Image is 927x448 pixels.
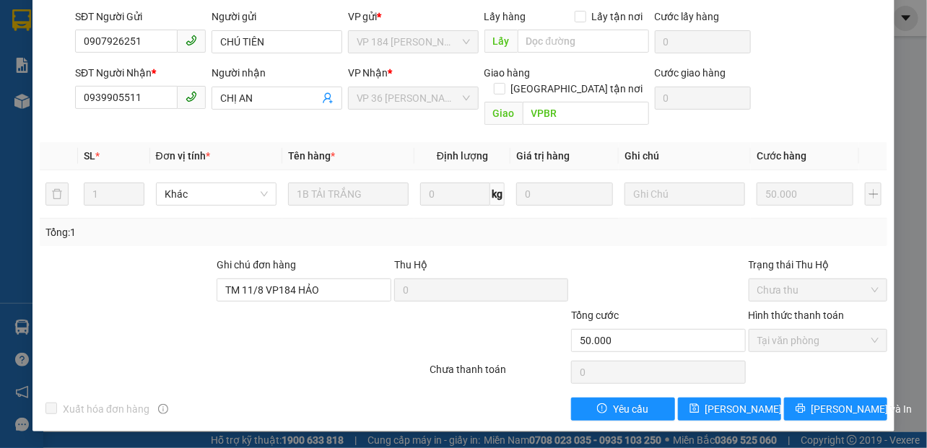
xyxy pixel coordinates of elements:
[357,87,470,109] span: VP 36 Lê Thành Duy - Bà Rịa
[655,87,752,110] input: Cước giao hàng
[516,183,613,206] input: 0
[518,30,649,53] input: Dọc đường
[655,67,726,79] label: Cước giao hàng
[394,259,427,271] span: Thu Hộ
[597,403,607,415] span: exclamation-circle
[212,9,342,25] div: Người gửi
[705,401,821,417] span: [PERSON_NAME] thay đổi
[288,183,409,206] input: VD: Bàn, Ghế
[484,102,523,125] span: Giao
[613,401,648,417] span: Yêu cầu
[75,65,206,81] div: SĐT Người Nhận
[757,330,879,351] span: Tại văn phòng
[186,91,197,102] span: phone
[348,67,388,79] span: VP Nhận
[689,403,700,415] span: save
[428,361,570,387] div: Chưa thanh toán
[437,150,488,162] span: Định lượng
[505,81,649,97] span: [GEOGRAPHIC_DATA] tận nơi
[186,35,197,46] span: phone
[571,309,619,321] span: Tổng cước
[516,150,570,162] span: Giá trị hàng
[288,150,335,162] span: Tên hàng
[796,403,806,415] span: printer
[357,31,470,53] span: VP 184 Nguyễn Văn Trỗi - HCM
[348,9,479,25] div: VP gửi
[749,309,845,321] label: Hình thức thanh toán
[75,9,206,25] div: SĐT Người Gửi
[212,65,342,81] div: Người nhận
[624,183,745,206] input: Ghi Chú
[45,183,69,206] button: delete
[784,398,887,421] button: printer[PERSON_NAME] và In
[655,11,720,22] label: Cước lấy hàng
[484,30,518,53] span: Lấy
[757,150,806,162] span: Cước hàng
[484,11,526,22] span: Lấy hàng
[165,183,268,205] span: Khác
[484,67,531,79] span: Giao hàng
[678,398,781,421] button: save[PERSON_NAME] thay đổi
[757,279,879,301] span: Chưa thu
[655,30,752,53] input: Cước lấy hàng
[217,278,391,302] input: Ghi chú đơn hàng
[158,404,168,414] span: info-circle
[619,142,751,170] th: Ghi chú
[84,150,95,162] span: SL
[490,183,505,206] span: kg
[45,224,359,240] div: Tổng: 1
[586,9,649,25] span: Lấy tận nơi
[322,92,334,104] span: user-add
[523,102,649,125] input: Dọc đường
[571,398,674,421] button: exclamation-circleYêu cầu
[749,257,887,273] div: Trạng thái Thu Hộ
[757,183,853,206] input: 0
[156,150,210,162] span: Đơn vị tính
[811,401,913,417] span: [PERSON_NAME] và In
[217,259,296,271] label: Ghi chú đơn hàng
[865,183,882,206] button: plus
[57,401,155,417] span: Xuất hóa đơn hàng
